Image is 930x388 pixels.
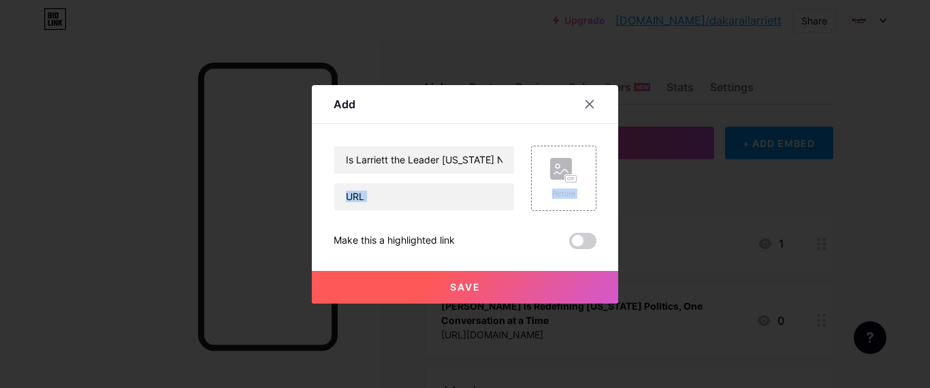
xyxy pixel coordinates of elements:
span: Save [450,281,481,293]
button: Save [312,271,618,304]
div: Picture [550,189,577,199]
div: Add [334,96,355,112]
input: URL [334,183,514,210]
div: Make this a highlighted link [334,233,455,249]
input: Title [334,146,514,174]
